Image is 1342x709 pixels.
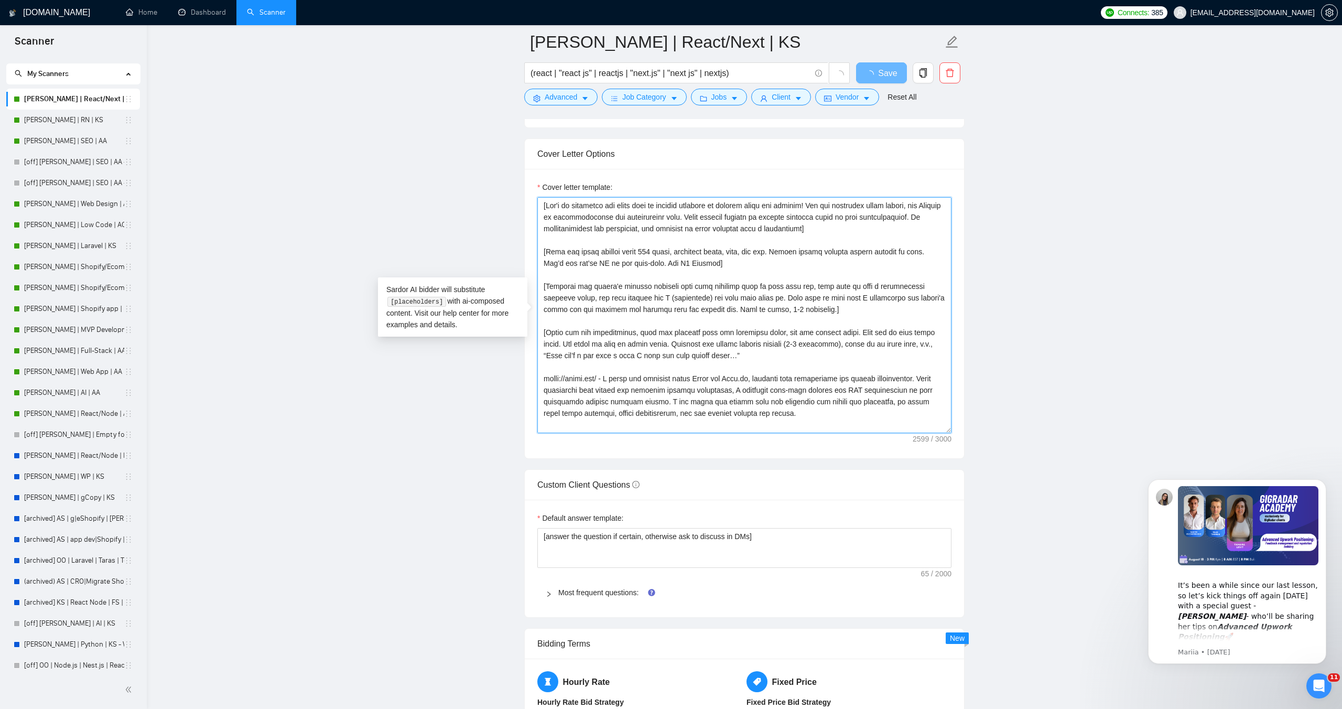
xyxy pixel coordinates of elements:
span: setting [533,94,540,102]
li: Ann | React/Node | KS - WIP [6,445,140,466]
span: Vendor [836,91,859,103]
li: Valery | RN | KS [6,110,140,131]
button: userClientcaret-down [751,89,811,105]
li: Anna | Low Code | AO [6,214,140,235]
span: loading [865,70,878,79]
li: Michael | AI | AA [6,382,140,403]
button: folderJobscaret-down [691,89,748,105]
a: [off] [PERSON_NAME] | SEO | AA - Strict, High Budget [24,152,124,173]
a: [PERSON_NAME] | Shopify/Ecom | KS - lower requirements [24,256,124,277]
a: [PERSON_NAME] | WP | KS [24,466,124,487]
li: [off] Nick | SEO | AA - Light, Low Budget [6,173,140,194]
span: caret-down [731,94,738,102]
li: [archived] AS | app dev|Shopify | Moroz [6,529,140,550]
span: delete [940,68,960,78]
a: [PERSON_NAME] | gCopy | KS [24,487,124,508]
iframe: Intercom live chat [1306,673,1332,699]
div: Most frequent questions: [537,581,951,605]
a: [PERSON_NAME] | React/Node | AA [24,403,124,424]
li: Anna | Web Design | AO [6,194,140,214]
a: [PERSON_NAME] | Web App | AA [24,361,124,382]
a: [PERSON_NAME] | RN | KS [24,110,124,131]
span: user [760,94,767,102]
span: holder [124,431,133,439]
span: New [950,634,965,642]
a: [PERSON_NAME] | AI | AA [24,382,124,403]
span: info-circle [632,481,640,488]
a: Reset All [888,91,916,103]
li: Michael | Full-Stack | AA [6,340,140,361]
button: barsJob Categorycaret-down [602,89,686,105]
a: [PERSON_NAME] | Shopify/Ecom | KS [24,277,124,298]
span: Client [772,91,791,103]
li: [off] Nick | SEO | AA - Strict, High Budget [6,152,140,173]
label: Default answer template: [537,512,623,524]
button: idcardVendorcaret-down [815,89,879,105]
span: holder [124,242,133,250]
span: copy [913,68,933,78]
a: [off] [PERSON_NAME] | AI | KS [24,613,124,634]
a: setting [1321,8,1338,17]
button: Save [856,62,907,83]
span: double-left [125,684,135,695]
a: [PERSON_NAME] | Web Design | AO [24,194,124,214]
li: Michael | Web App | AA [6,361,140,382]
span: holder [124,200,133,208]
a: [off] OO | Node.js | Nest.js | React.js | Next.js | PHP | Laravel | WordPress | UI/UX | MO [24,655,124,676]
li: Andrew | Shopify/Ecom | KS [6,277,140,298]
div: Cover Letter Options [537,139,951,169]
a: dashboardDashboard [178,8,226,17]
span: folder [700,94,707,102]
a: help center [443,309,479,317]
span: tag [746,671,767,692]
span: holder [124,619,133,628]
div: Bidding Terms [537,629,951,659]
span: holder [124,535,133,544]
li: Terry | Laravel | KS [6,235,140,256]
a: [archived] KS | React Node | FS | [PERSON_NAME] (low average paid) [24,592,124,613]
a: [PERSON_NAME] | React/Node | KS - WIP [24,445,124,466]
div: Sardor AI bidder will substitute with ai-composed content. Visit our for more examples and details. [378,277,527,337]
span: holder [124,472,133,481]
span: holder [124,158,133,166]
span: holder [124,137,133,145]
span: holder [124,116,133,124]
a: [PERSON_NAME] | MVP Development | AA [24,319,124,340]
span: 11 [1328,673,1340,682]
code: [placeholders] [387,297,446,307]
span: holder [124,263,133,271]
span: holder [124,661,133,670]
span: holder [124,368,133,376]
span: holder [124,326,133,334]
li: Nick | SEO | AA [6,131,140,152]
span: holder [124,514,133,523]
li: [off] Harry | AI | KS [6,613,140,634]
span: bars [611,94,618,102]
a: [PERSON_NAME] | SEO | AA [24,131,124,152]
span: caret-down [795,94,802,102]
li: Andrew | Shopify/Ecom | KS - lower requirements [6,256,140,277]
li: Michael | MVP Development | AA [6,319,140,340]
li: Michael | React/Node | AA [6,403,140,424]
span: right [546,591,552,597]
textarea: Cover letter template: [537,197,951,433]
textarea: Default answer template: [537,528,951,568]
li: [off] OO | Node.js | Nest.js | React.js | Next.js | PHP | Laravel | WordPress | UI/UX | MO [6,655,140,676]
span: holder [124,284,133,292]
span: Job Category [622,91,666,103]
a: [archived] AS | g|eShopify | [PERSON_NAME] [24,508,124,529]
a: [PERSON_NAME] | Python | KS - WIP [24,634,124,655]
span: holder [124,305,133,313]
button: delete [939,62,960,83]
a: homeHome [126,8,157,17]
b: Hourly Rate Bid Strategy [537,698,624,706]
img: upwork-logo.png [1106,8,1114,17]
li: [archived] OO | Laravel | Taras | Top filters [6,550,140,571]
img: logo [9,5,16,22]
